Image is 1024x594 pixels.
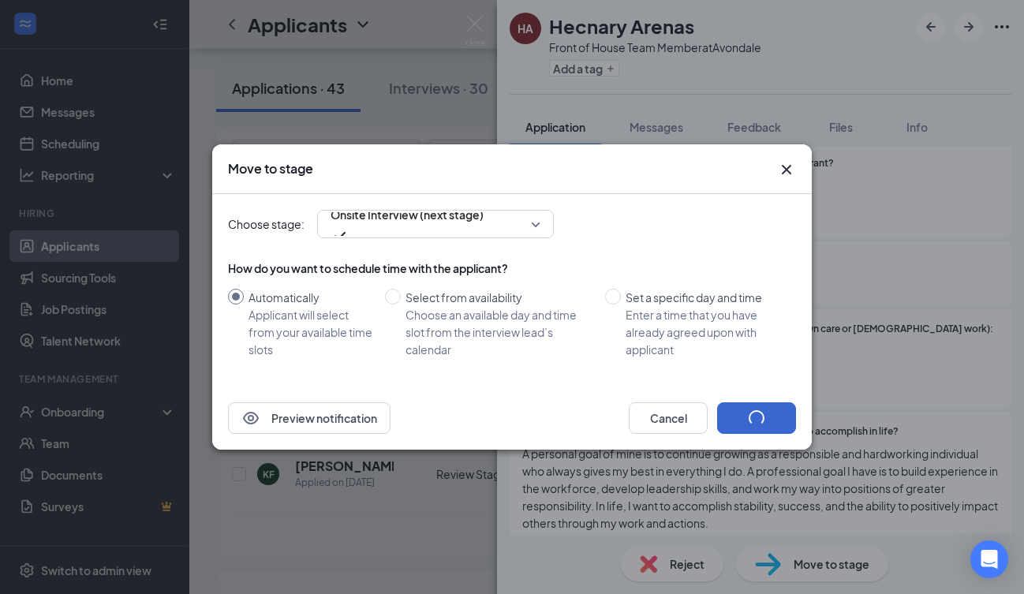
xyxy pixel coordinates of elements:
[228,260,796,276] div: How do you want to schedule time with the applicant?
[629,402,708,434] button: Cancel
[777,160,796,179] button: Close
[626,289,783,306] div: Set a specific day and time
[331,226,349,245] svg: Checkmark
[405,289,592,306] div: Select from availability
[228,402,391,434] button: EyePreview notification
[241,409,260,428] svg: Eye
[777,160,796,179] svg: Cross
[228,160,313,177] h3: Move to stage
[405,306,592,358] div: Choose an available day and time slot from the interview lead’s calendar
[228,215,305,233] span: Choose stage:
[970,540,1008,578] div: Open Intercom Messenger
[331,203,484,226] span: Onsite Interview (next stage)
[626,306,783,358] div: Enter a time that you have already agreed upon with applicant
[249,289,372,306] div: Automatically
[249,306,372,358] div: Applicant will select from your available time slots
